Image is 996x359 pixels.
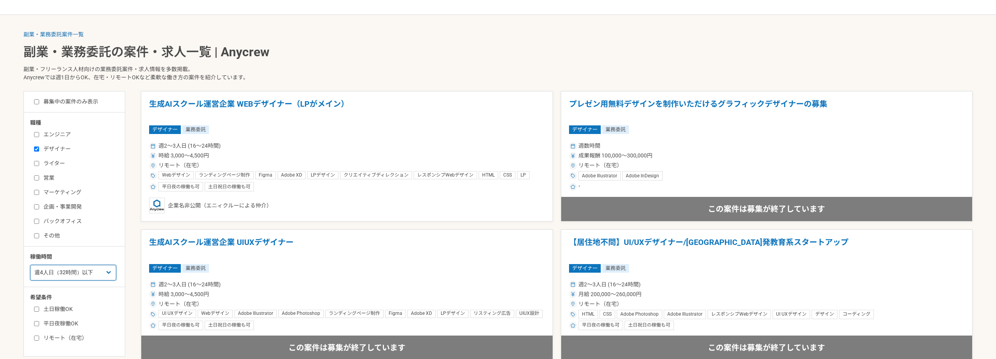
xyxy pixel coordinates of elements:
input: 平日夜稼働OK [34,321,39,326]
div: 土日祝日の稼働も可 [205,321,254,330]
span: Adobe Photoshop [282,311,320,317]
span: Adobe InDesign [626,173,659,179]
div: 平日夜の稼働も可 [578,321,623,330]
span: ランディングページ制作 [199,172,250,179]
img: ico_star-c4f7eedc.svg [571,323,575,328]
img: ico_calendar-4541a85f.svg [571,144,575,148]
span: LPデザイン [441,311,465,317]
label: 募集中の案件のみ表示 [34,98,98,106]
span: ランディングページ制作 [329,311,380,317]
span: LP [521,172,526,179]
span: Adobe Photoshop [620,311,659,318]
h1: 副業・業務委託の案件・求人一覧 | Anycrew [23,45,973,59]
span: リモート（在宅） [578,300,622,308]
label: 営業 [34,174,124,182]
label: 平日夜稼働OK [34,320,124,328]
span: 週2〜3人日 (16〜24時間) [578,280,641,289]
img: ico_tag-f97210f0.svg [151,173,155,178]
span: デザイナー [569,264,601,273]
img: logo_text_blue_01.png [149,198,165,213]
span: リモート（在宅） [578,161,622,170]
span: CSS [503,172,512,179]
label: エンジニア [34,130,124,139]
input: ライター [34,161,39,166]
span: Figma [389,311,402,317]
img: ico_tag-f97210f0.svg [151,312,155,317]
input: 募集中の案件のみ表示 [34,99,39,104]
p: 副業・フリーランス人材向けの業務委託案件・求人情報を多数掲載。 Anycrewでは週1日からOK、在宅・リモートOKなど柔軟な働き方の案件を紹介しています。 [23,59,973,91]
span: HTML [482,172,495,179]
span: Adobe Illustrator [582,173,617,179]
label: 土日稼働OK [34,305,124,313]
span: UI UXデザイン [776,311,807,318]
label: その他 [34,232,124,240]
div: 土日祝日の稼働も可 [205,182,254,191]
label: 企画・事業開発 [34,203,124,211]
span: Webデザイン [201,311,229,317]
span: Adobe Illustrator [667,311,702,318]
span: デザイナー [149,125,181,134]
img: ico_currency_yen-76ea2c4c.svg [571,154,575,158]
img: ico_star-c4f7eedc.svg [151,184,155,189]
input: バックオフィス [34,219,39,224]
div: 企業名非公開（エニィクルーによる仲介） [149,198,545,213]
span: 業務委託 [602,264,629,273]
img: ico_star-c4f7eedc.svg [151,323,155,328]
img: ico_calendar-4541a85f.svg [571,282,575,287]
span: 時給 3,000〜4,500円 [158,152,209,160]
span: レスポンシブWebデザイン [417,172,474,179]
span: Webデザイン [162,172,190,179]
span: UI UXデザイン [162,311,193,317]
input: エンジニア [34,132,39,137]
label: マーケティング [34,188,124,196]
img: ico_currency_yen-76ea2c4c.svg [571,292,575,296]
img: ico_location_pin-352ac629.svg [571,302,575,306]
h1: 生成AIスクール運営企業 UIUXデザイナー [149,238,545,257]
label: ライター [34,159,124,168]
img: ico_tag-f97210f0.svg [571,173,575,178]
h1: 【居住地不問】UI/UXデザイナー/[GEOGRAPHIC_DATA]発教育系スタートアップ [569,238,965,257]
img: ico_currency_yen-76ea2c4c.svg [151,154,155,158]
span: 職種 [30,120,41,126]
span: 業務委託 [182,264,209,273]
span: 希望条件 [30,294,52,300]
input: マーケティング [34,190,39,195]
span: コーディング [843,311,870,318]
span: - [578,182,580,191]
span: Figma [259,172,272,179]
img: ico_calendar-4541a85f.svg [151,282,155,287]
img: ico_location_pin-352ac629.svg [151,302,155,306]
span: 週2〜3人日 (16〜24時間) [158,142,221,150]
h1: プレゼン用無料デザインを制作いただけるグラフィックデザイナーの募集 [569,99,965,119]
input: 土日稼働OK [34,307,39,312]
input: デザイナー [34,146,39,152]
input: 企画・事業開発 [34,204,39,209]
input: その他 [34,233,39,238]
span: 週数時間 [578,142,600,150]
span: デザイナー [569,125,601,134]
img: ico_currency_yen-76ea2c4c.svg [151,292,155,296]
input: リモート（在宅） [34,336,39,341]
label: バックオフィス [34,217,124,225]
div: この案件は募集が終了しています [561,197,973,221]
span: Adobe XD [411,311,432,317]
input: 営業 [34,175,39,180]
img: ico_tag-f97210f0.svg [571,312,575,317]
a: 副業・業務委託案件一覧 [23,31,84,38]
label: デザイナー [34,145,124,153]
span: LPデザイン [311,172,335,179]
span: レスポンシブWebデザイン [711,311,767,318]
div: 平日夜の稼働も可 [158,182,203,191]
span: 成果報酬 100,000〜300,000円 [578,152,652,160]
span: クリエイティブディレクション [344,172,409,179]
span: デザイン [815,311,834,318]
span: リスティング広告 [474,311,511,317]
div: 平日夜の稼働も可 [158,321,203,330]
span: リモート（在宅） [158,161,202,170]
span: Adobe XD [281,172,302,179]
img: ico_location_pin-352ac629.svg [151,163,155,168]
span: リモート（在宅） [158,300,202,308]
span: デザイナー [149,264,181,273]
img: ico_location_pin-352ac629.svg [571,163,575,168]
label: リモート（在宅） [34,334,124,342]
